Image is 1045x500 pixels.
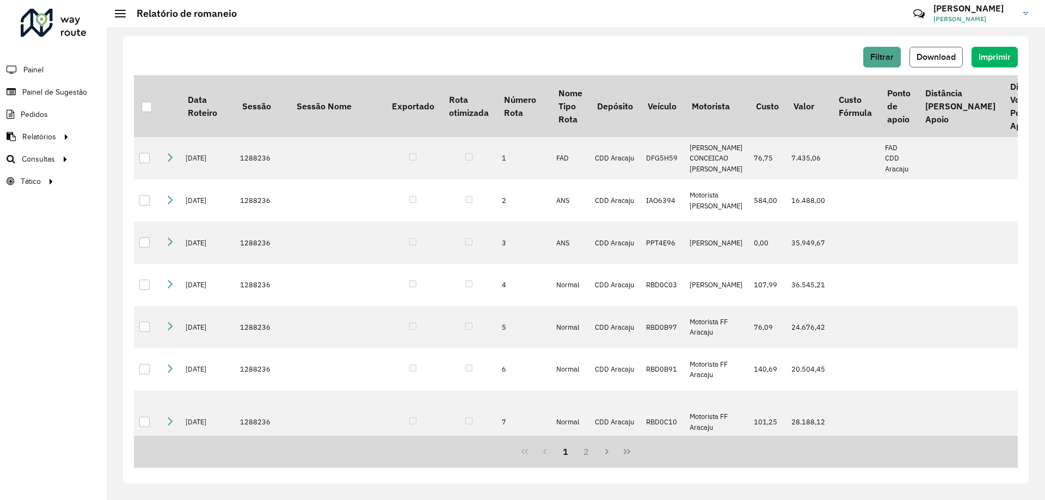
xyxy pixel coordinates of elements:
[551,348,589,391] td: Normal
[907,2,931,26] a: Contato Rápido
[786,348,831,391] td: 20.504,45
[909,47,963,67] button: Download
[684,348,748,391] td: Motorista FF Aracaju
[918,75,1003,137] th: Distância [PERSON_NAME] Apoio
[180,306,235,349] td: [DATE]
[684,180,748,222] td: Motorista [PERSON_NAME]
[748,75,786,137] th: Custo
[589,75,640,137] th: Depósito
[684,264,748,306] td: [PERSON_NAME]
[126,8,237,20] h2: Relatório de romaneio
[551,75,589,137] th: Nome Tipo Rota
[180,391,235,454] td: [DATE]
[684,221,748,264] td: [PERSON_NAME]
[496,221,551,264] td: 3
[180,180,235,222] td: [DATE]
[786,264,831,306] td: 36.545,21
[235,306,289,349] td: 1288236
[23,64,44,76] span: Painel
[589,137,640,180] td: CDD Aracaju
[235,264,289,306] td: 1288236
[496,75,551,137] th: Número Rota
[551,180,589,222] td: ANS
[863,47,901,67] button: Filtrar
[180,75,235,137] th: Data Roteiro
[551,306,589,349] td: Normal
[748,137,786,180] td: 76,75
[748,348,786,391] td: 140,69
[496,348,551,391] td: 6
[235,137,289,180] td: 1288236
[641,75,684,137] th: Veículo
[180,221,235,264] td: [DATE]
[496,137,551,180] td: 1
[748,264,786,306] td: 107,99
[180,348,235,391] td: [DATE]
[22,153,55,165] span: Consultas
[684,137,748,180] td: [PERSON_NAME] CONCEICAO [PERSON_NAME]
[589,306,640,349] td: CDD Aracaju
[641,137,684,180] td: DFG5H59
[551,264,589,306] td: Normal
[831,75,879,137] th: Custo Fórmula
[180,137,235,180] td: [DATE]
[641,221,684,264] td: PPT4E96
[551,221,589,264] td: ANS
[786,391,831,454] td: 28.188,12
[180,264,235,306] td: [DATE]
[235,180,289,222] td: 1288236
[979,52,1011,61] span: Imprimir
[496,391,551,454] td: 7
[496,306,551,349] td: 5
[748,221,786,264] td: 0,00
[917,52,956,61] span: Download
[441,75,496,137] th: Rota otimizada
[641,348,684,391] td: RBD0B91
[933,3,1015,14] h3: [PERSON_NAME]
[384,75,441,137] th: Exportado
[235,348,289,391] td: 1288236
[786,75,831,137] th: Valor
[589,180,640,222] td: CDD Aracaju
[551,391,589,454] td: Normal
[22,87,87,98] span: Painel de Sugestão
[641,306,684,349] td: RBD0B97
[235,221,289,264] td: 1288236
[496,180,551,222] td: 2
[972,47,1018,67] button: Imprimir
[597,441,617,462] button: Next Page
[933,14,1015,24] span: [PERSON_NAME]
[555,441,576,462] button: 1
[748,391,786,454] td: 101,25
[21,109,48,120] span: Pedidos
[589,348,640,391] td: CDD Aracaju
[786,221,831,264] td: 35.949,67
[786,306,831,349] td: 24.676,42
[235,391,289,454] td: 1288236
[641,391,684,454] td: RBD0C10
[880,75,918,137] th: Ponto de apoio
[576,441,597,462] button: 2
[235,75,289,137] th: Sessão
[21,176,41,187] span: Tático
[589,264,640,306] td: CDD Aracaju
[748,180,786,222] td: 584,00
[684,75,748,137] th: Motorista
[589,221,640,264] td: CDD Aracaju
[786,137,831,180] td: 7.435,06
[22,131,56,143] span: Relatórios
[684,391,748,454] td: Motorista FF Aracaju
[496,264,551,306] td: 4
[551,137,589,180] td: FAD
[589,391,640,454] td: CDD Aracaju
[786,180,831,222] td: 16.488,00
[617,441,637,462] button: Last Page
[870,52,894,61] span: Filtrar
[880,137,918,180] td: FAD CDD Aracaju
[641,180,684,222] td: IAO6394
[641,264,684,306] td: RBD0C03
[748,306,786,349] td: 76,09
[684,306,748,349] td: Motorista FF Aracaju
[289,75,384,137] th: Sessão Nome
